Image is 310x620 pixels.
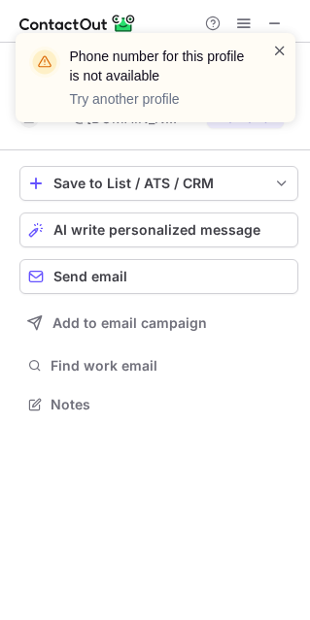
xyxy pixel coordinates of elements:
button: save-profile-one-click [19,166,298,201]
button: Notes [19,391,298,418]
button: Find work email [19,352,298,379]
button: Add to email campaign [19,306,298,341]
img: ContactOut v5.3.10 [19,12,136,35]
span: Find work email [51,357,291,375]
header: Phone number for this profile is not available [70,47,249,85]
span: Add to email campaign [52,315,207,331]
img: warning [29,47,60,78]
span: Send email [53,269,127,284]
button: AI write personalized message [19,212,298,247]
span: Notes [51,396,291,413]
p: Try another profile [70,89,249,109]
button: Send email [19,259,298,294]
span: AI write personalized message [53,222,260,238]
div: Save to List / ATS / CRM [53,176,264,191]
